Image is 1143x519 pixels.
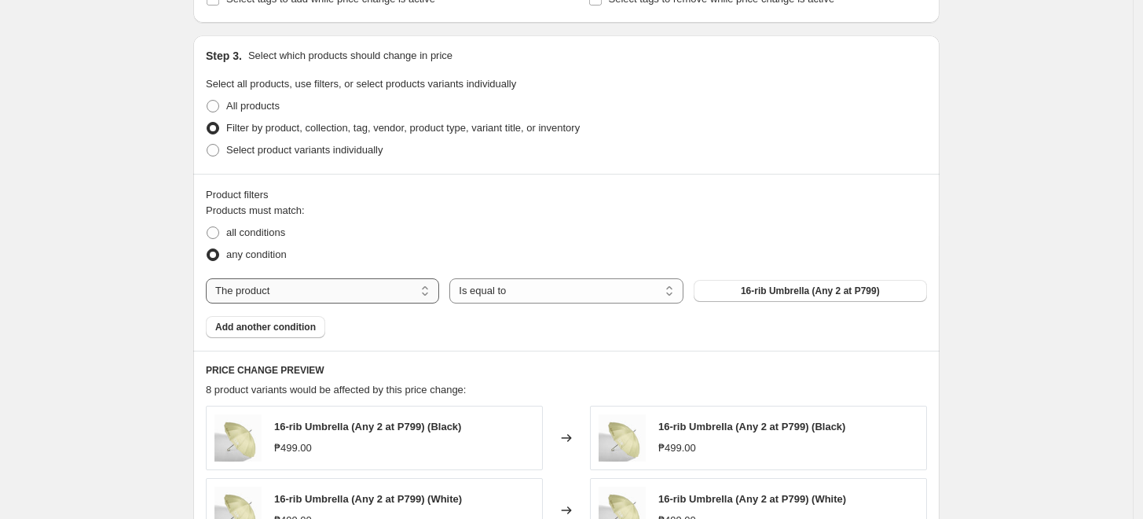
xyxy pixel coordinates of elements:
h6: PRICE CHANGE PREVIEW [206,364,927,377]
span: any condition [226,248,287,260]
span: Select product variants individually [226,144,383,156]
span: Add another condition [215,321,316,333]
div: ₱499.00 [658,440,696,456]
span: 8 product variants would be affected by this price change: [206,384,466,396]
p: Select which products should change in price [248,48,452,64]
img: Umbrella_Apple-Green_3_80x.jpg [599,414,646,462]
span: all conditions [226,226,285,238]
div: Product filters [206,187,927,203]
span: 16-rib Umbrella (Any 2 at P799) (Black) [658,421,845,432]
button: 16-rib Umbrella (Any 2 at P799) [694,280,927,302]
h2: Step 3. [206,48,242,64]
span: Products must match: [206,204,305,216]
span: 16-rib Umbrella (Any 2 at P799) (White) [658,493,846,505]
span: Select all products, use filters, or select products variants individually [206,78,516,90]
button: Add another condition [206,316,325,338]
span: All products [226,100,280,112]
span: 16-rib Umbrella (Any 2 at P799) [741,285,880,297]
img: Umbrella_Apple-Green_3_80x.jpg [214,414,262,462]
div: ₱499.00 [274,440,312,456]
span: 16-rib Umbrella (Any 2 at P799) (Black) [274,421,461,432]
span: Filter by product, collection, tag, vendor, product type, variant title, or inventory [226,122,580,134]
span: 16-rib Umbrella (Any 2 at P799) (White) [274,493,462,505]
